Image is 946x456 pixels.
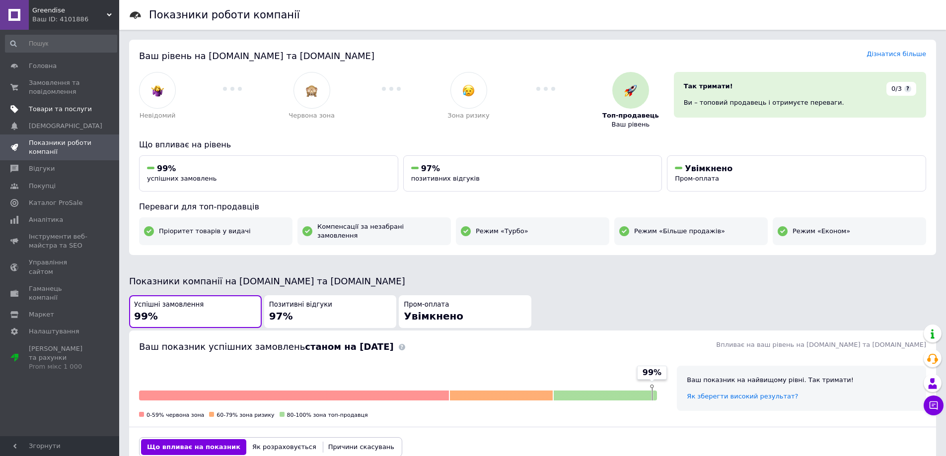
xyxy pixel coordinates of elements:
[29,284,92,302] span: Гаманець компанії
[264,295,397,328] button: Позитивні відгуки97%
[32,15,119,24] div: Ваш ID: 4101886
[289,111,335,120] span: Червона зона
[684,98,916,107] div: Ви – топовий продавець і отримуєте переваги.
[147,175,217,182] span: успішних замовлень
[624,84,637,97] img: :rocket:
[134,300,204,310] span: Успішні замовлення
[139,155,398,192] button: 99%успішних замовлень
[139,202,259,211] span: Переваги для топ-продавців
[403,155,662,192] button: 97%позитивних відгуків
[612,120,650,129] span: Ваш рівень
[404,300,449,310] span: Пром-оплата
[643,367,661,378] span: 99%
[886,82,916,96] div: 0/3
[322,439,400,455] button: Причини скасувань
[29,258,92,276] span: Управління сайтом
[29,310,54,319] span: Маркет
[140,111,176,120] span: Невідомий
[149,9,300,21] h1: Показники роботи компанії
[5,35,117,53] input: Пошук
[29,232,92,250] span: Інструменти веб-майстра та SEO
[29,138,92,156] span: Показники роботи компанії
[462,84,475,97] img: :disappointed_relieved:
[29,198,82,207] span: Каталог ProSale
[399,295,531,328] button: Пром-оплатаУвімкнено
[29,215,63,224] span: Аналітика
[246,439,322,455] button: Як розраховується
[287,412,368,418] span: 80-100% зона топ-продавця
[602,111,659,120] span: Топ-продавець
[29,78,92,96] span: Замовлення та повідомлення
[129,276,405,286] span: Показники компанії на [DOMAIN_NAME] та [DOMAIN_NAME]
[716,341,926,348] span: Впливає на ваш рівень на [DOMAIN_NAME] та [DOMAIN_NAME]
[134,310,158,322] span: 99%
[687,392,798,400] a: Як зберегти високий результат?
[129,295,262,328] button: Успішні замовлення99%
[675,175,719,182] span: Пром-оплата
[685,164,732,173] span: Увімкнено
[687,376,916,385] div: Ваш показник на найвищому рівні. Так тримати!
[151,84,164,97] img: :woman-shrugging:
[317,222,446,240] span: Компенсації за незабрані замовлення
[269,300,332,310] span: Позитивні відгуки
[667,155,926,192] button: УвімкненоПром-оплата
[904,85,911,92] span: ?
[139,140,231,149] span: Що впливає на рівень
[305,341,393,352] b: станом на [DATE]
[684,82,733,90] span: Так тримати!
[476,227,528,236] span: Режим «Турбо»
[634,227,725,236] span: Режим «Більше продажів»
[447,111,490,120] span: Зона ризику
[29,344,92,372] span: [PERSON_NAME] та рахунки
[157,164,176,173] span: 99%
[139,51,374,61] span: Ваш рівень на [DOMAIN_NAME] та [DOMAIN_NAME]
[159,227,251,236] span: Пріоритет товарів у видачі
[139,341,394,352] span: Ваш показник успішних замовлень
[29,362,92,371] div: Prom мікс 1 000
[29,122,102,130] span: [DEMOGRAPHIC_DATA]
[29,164,55,173] span: Відгуки
[793,227,850,236] span: Режим «Економ»
[305,84,318,97] img: :see_no_evil:
[29,62,57,70] span: Головна
[29,105,92,114] span: Товари та послуги
[867,50,926,58] a: Дізнатися більше
[411,175,480,182] span: позитивних відгуків
[146,412,204,418] span: 0-59% червона зона
[141,439,246,455] button: Що впливає на показник
[217,412,274,418] span: 60-79% зона ризику
[29,182,56,191] span: Покупці
[404,310,463,322] span: Увімкнено
[269,310,293,322] span: 97%
[32,6,107,15] span: Greendise
[924,395,944,415] button: Чат з покупцем
[421,164,440,173] span: 97%
[29,327,79,336] span: Налаштування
